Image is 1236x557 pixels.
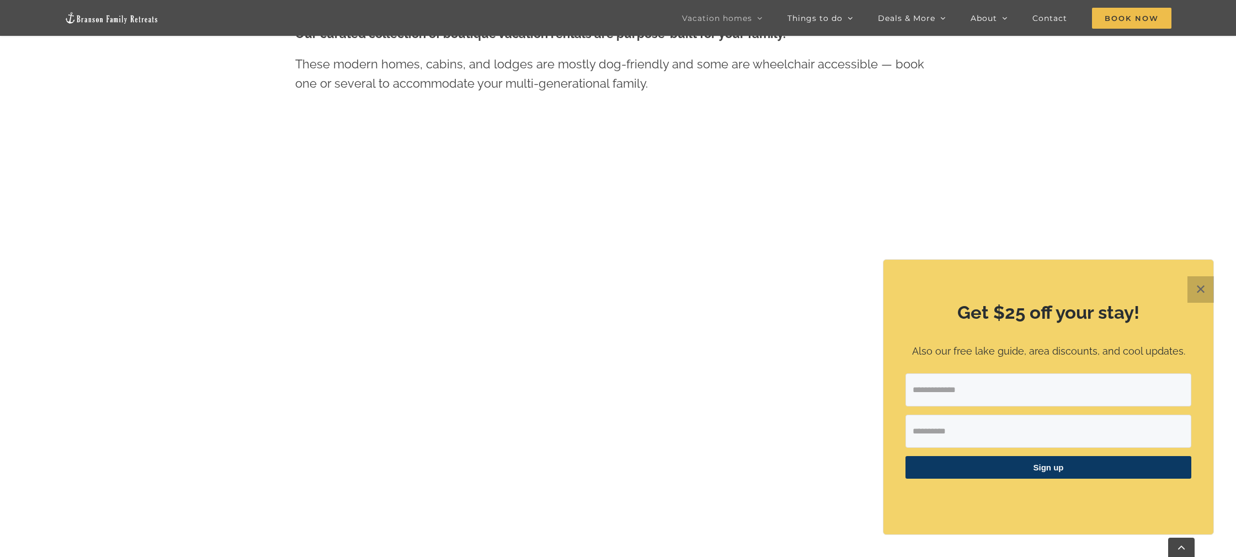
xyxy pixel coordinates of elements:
[905,373,1191,406] input: Email Address
[295,55,941,93] p: These modern homes, cabins, and lodges are mostly dog-friendly and some are wheelchair accessible...
[971,14,997,22] span: About
[1032,14,1067,22] span: Contact
[905,415,1191,448] input: First Name
[878,14,935,22] span: Deals & More
[905,300,1191,325] h2: Get $25 off your stay!
[682,14,752,22] span: Vacation homes
[905,456,1191,479] button: Sign up
[1187,276,1214,303] button: Close
[905,344,1191,360] p: Also our free lake guide, area discounts, and cool updates.
[905,492,1191,504] p: ​
[1092,8,1171,29] span: Book Now
[787,14,843,22] span: Things to do
[65,12,158,24] img: Branson Family Retreats Logo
